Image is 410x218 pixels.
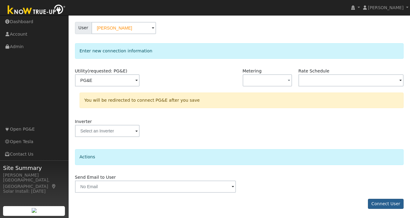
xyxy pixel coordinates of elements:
[3,188,65,195] div: Solar Install: [DATE]
[91,22,156,34] input: Select a User
[80,93,404,108] div: You will be redirected to connect PG&E after you save
[298,68,329,74] label: Rate Schedule
[75,118,92,125] label: Inverter
[75,22,92,34] span: User
[75,74,140,86] input: Select a Utility
[75,68,127,74] label: Utility
[75,43,404,59] div: Enter new connection information
[5,3,69,17] img: Know True-Up
[51,184,57,189] a: Map
[32,208,37,213] img: retrieve
[75,181,236,193] input: No Email
[75,125,140,137] input: Select an Inverter
[368,199,404,209] button: Connect User
[87,69,127,73] span: (requested: PG&E)
[243,68,262,74] label: Metering
[3,177,65,190] div: [GEOGRAPHIC_DATA], [GEOGRAPHIC_DATA]
[75,149,404,165] div: Actions
[3,164,65,172] span: Site Summary
[75,174,116,181] label: Send Email to User
[368,5,404,10] span: [PERSON_NAME]
[3,172,65,178] div: [PERSON_NAME]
